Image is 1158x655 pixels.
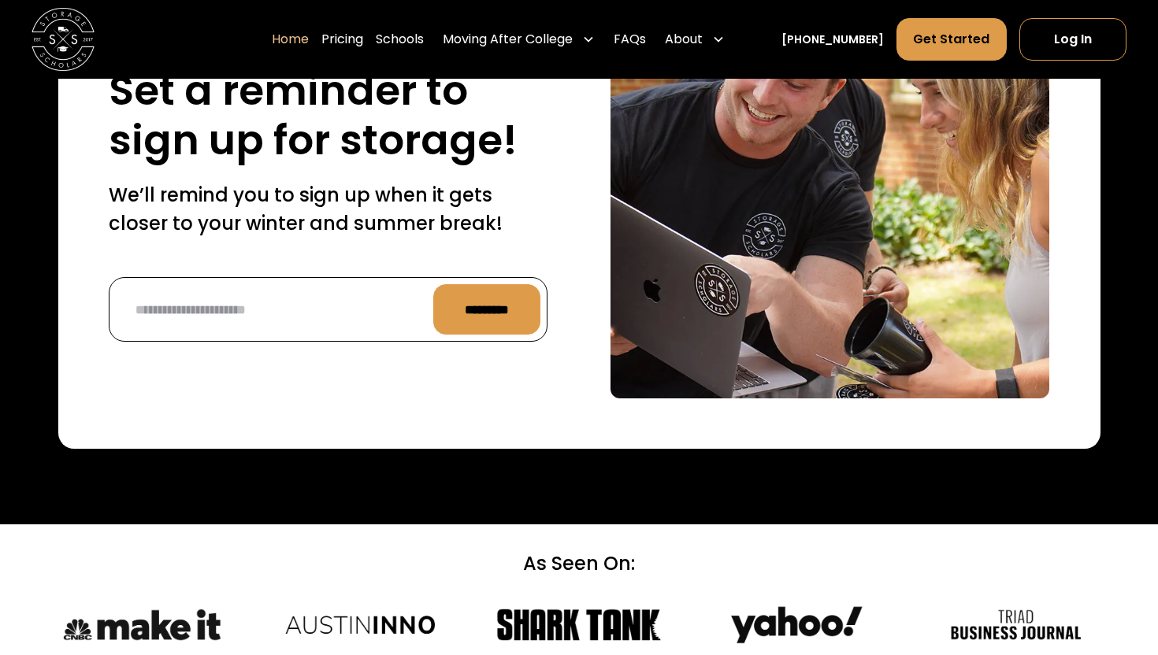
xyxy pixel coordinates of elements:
[781,31,884,48] a: [PHONE_NUMBER]
[321,17,363,61] a: Pricing
[109,66,547,165] h2: Set a reminder to sign up for storage!
[443,30,573,49] div: Moving After College
[109,277,547,342] form: Reminder Form
[614,17,646,61] a: FAQs
[896,18,1006,61] a: Get Started
[58,604,226,646] img: CNBC Make It logo.
[376,17,424,61] a: Schools
[32,8,95,71] img: Storage Scholars main logo
[272,17,309,61] a: Home
[665,30,703,49] div: About
[58,550,1100,578] div: As Seen On:
[1019,18,1126,61] a: Log In
[436,17,601,61] div: Moving After College
[109,181,547,238] p: We’ll remind you to sign up when it gets closer to your winter and summer break!
[659,17,731,61] div: About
